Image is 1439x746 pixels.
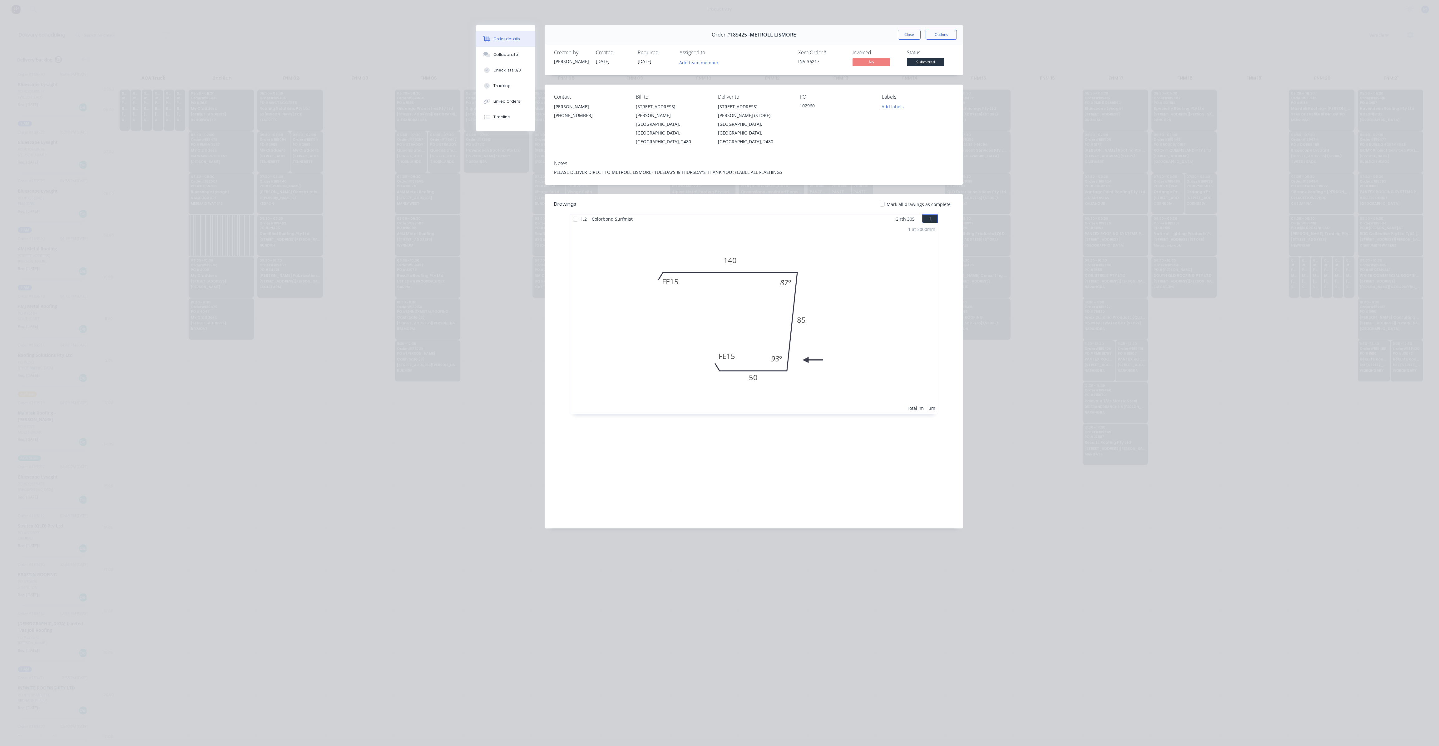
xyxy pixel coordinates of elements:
[907,58,944,67] button: Submitted
[907,405,924,411] div: Total lm
[878,102,907,111] button: Add labels
[636,94,708,100] div: Bill to
[554,102,626,122] div: [PERSON_NAME][PHONE_NUMBER]
[476,31,535,47] button: Order details
[750,32,796,38] span: METROLL LISMORE
[554,169,954,175] div: PLEASE DELIVER DIRECT TO METROLL LISMORE- TUESDAYS & THURSDAYS THANK YOU :) LABEL ALL FLASHINGS
[898,30,921,40] button: Close
[718,120,790,146] div: [GEOGRAPHIC_DATA], [GEOGRAPHIC_DATA], [GEOGRAPHIC_DATA], 2480
[638,58,651,64] span: [DATE]
[800,94,872,100] div: PO
[882,94,954,100] div: Labels
[929,405,935,411] div: 3m
[798,58,845,65] div: INV-36217
[926,30,957,40] button: Options
[493,52,518,57] div: Collaborate
[476,78,535,94] button: Tracking
[853,50,899,56] div: Invoiced
[493,67,521,73] div: Checklists 0/0
[493,83,511,89] div: Tracking
[554,102,626,111] div: [PERSON_NAME]
[895,214,915,223] span: Girth 305
[908,226,935,233] div: 1 at 3000mm
[676,58,722,66] button: Add team member
[887,201,951,208] span: Mark all drawings as complete
[853,58,890,66] span: No
[578,214,589,223] span: 1.2
[476,94,535,109] button: Linked Orders
[680,58,722,66] button: Add team member
[680,50,742,56] div: Assigned to
[922,214,938,223] button: 1
[907,58,944,66] span: Submitted
[493,36,520,42] div: Order details
[712,32,750,38] span: Order #189425 -
[800,102,872,111] div: 102960
[636,102,708,120] div: [STREET_ADDRESS][PERSON_NAME]
[636,120,708,146] div: [GEOGRAPHIC_DATA], [GEOGRAPHIC_DATA], [GEOGRAPHIC_DATA], 2480
[596,50,630,56] div: Created
[570,223,938,414] div: 0FE1514085FE155087º93º1 at 3000mmTotal lm3m
[798,50,845,56] div: Xero Order #
[476,109,535,125] button: Timeline
[476,47,535,62] button: Collaborate
[589,214,635,223] span: Colorbond Surfmist
[638,50,672,56] div: Required
[718,102,790,146] div: [STREET_ADDRESS][PERSON_NAME] (STORE)[GEOGRAPHIC_DATA], [GEOGRAPHIC_DATA], [GEOGRAPHIC_DATA], 2480
[554,50,588,56] div: Created by
[718,102,790,120] div: [STREET_ADDRESS][PERSON_NAME] (STORE)
[718,94,790,100] div: Deliver to
[554,160,954,166] div: Notes
[907,50,954,56] div: Status
[554,58,588,65] div: [PERSON_NAME]
[636,102,708,146] div: [STREET_ADDRESS][PERSON_NAME][GEOGRAPHIC_DATA], [GEOGRAPHIC_DATA], [GEOGRAPHIC_DATA], 2480
[554,94,626,100] div: Contact
[493,99,520,104] div: Linked Orders
[493,114,510,120] div: Timeline
[554,111,626,120] div: [PHONE_NUMBER]
[596,58,610,64] span: [DATE]
[476,62,535,78] button: Checklists 0/0
[554,200,576,208] div: Drawings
